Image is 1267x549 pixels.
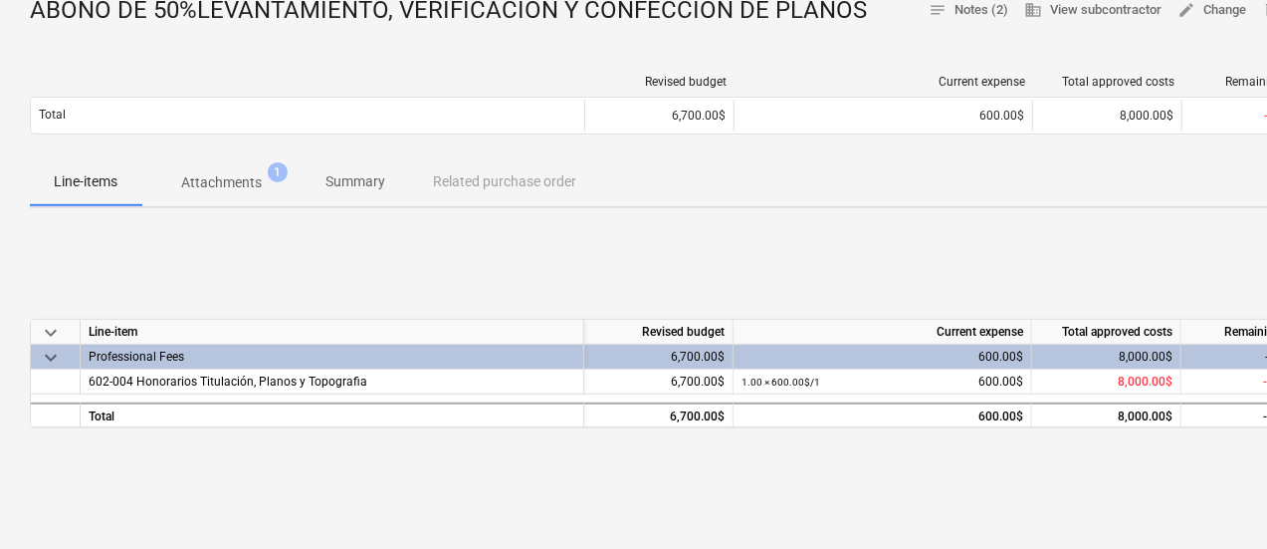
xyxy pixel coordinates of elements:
div: 8,000.00$ [1032,100,1181,132]
span: edit [1177,1,1195,19]
div: 8,000.00$ [1032,403,1181,427]
div: 6,700.00$ [584,403,734,427]
p: Summary [325,171,385,192]
small: 1.00 × 600.00$ / 1 [741,377,820,388]
div: Professional Fees [89,345,575,369]
p: Total [39,107,66,124]
span: keyboard_arrow_down [39,321,63,345]
div: 6,700.00$ [584,370,734,395]
div: 600.00$ [741,345,1023,370]
p: Line-items [54,171,117,192]
div: 600.00$ [741,405,1023,429]
div: 6,700.00$ [584,100,734,132]
div: 6,700.00$ [584,345,734,370]
div: Current expense [742,75,1025,89]
div: Total [81,403,584,427]
div: 600.00$ [741,370,1023,395]
span: business [1024,1,1042,19]
div: 600.00$ [742,109,1024,123]
div: Total approved costs [1041,75,1174,89]
p: Attachments [181,172,262,193]
div: Total approved costs [1032,320,1181,345]
div: Current expense [734,320,1032,345]
span: 602-004 Honorarios Titulación, Planos y Topografia [89,375,367,389]
div: Line-item [81,320,584,345]
span: 8,000.00$ [1118,375,1172,389]
div: Revised budget [593,75,727,89]
iframe: Chat Widget [1167,453,1267,549]
div: 8,000.00$ [1032,345,1181,370]
span: notes [929,1,947,19]
span: 1 [268,162,288,182]
div: Revised budget [584,320,734,345]
span: keyboard_arrow_down [39,346,63,370]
